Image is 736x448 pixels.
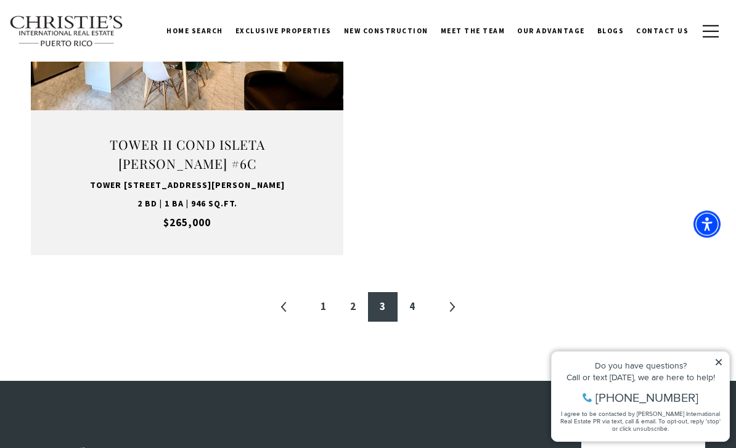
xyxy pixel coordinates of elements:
a: Home Search [160,15,229,46]
button: button [695,14,727,49]
div: Accessibility Menu [693,211,721,238]
div: Do you have questions? [13,28,178,36]
span: Our Advantage [517,26,585,35]
a: New Construction [338,15,435,46]
span: I agree to be contacted by [PERSON_NAME] International Real Estate PR via text, call & email. To ... [15,76,176,99]
span: Exclusive Properties [235,26,332,35]
a: Blogs [591,15,631,46]
img: Christie's International Real Estate text transparent background [9,15,124,47]
li: Next page [437,292,467,322]
span: [PHONE_NUMBER] [51,58,153,70]
span: New Construction [344,26,428,35]
div: Call or text [DATE], we are here to help! [13,39,178,48]
a: 1 [309,292,338,322]
a: Exclusive Properties [229,15,338,46]
a: 3 [368,292,398,322]
a: VIEW PROPERTY [35,63,185,74]
span: Contact Us [636,26,689,35]
a: Our Advantage [511,15,591,46]
a: 2 [338,292,368,322]
a: SHARE PROPERTY [190,62,333,97]
a: Meet the Team [435,15,512,46]
a: » [437,292,467,322]
li: Previous page [269,292,299,322]
button: VIEW PROPERTY [41,62,176,97]
a: 4 [398,292,427,322]
a: « [269,292,299,322]
span: Blogs [597,26,624,35]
